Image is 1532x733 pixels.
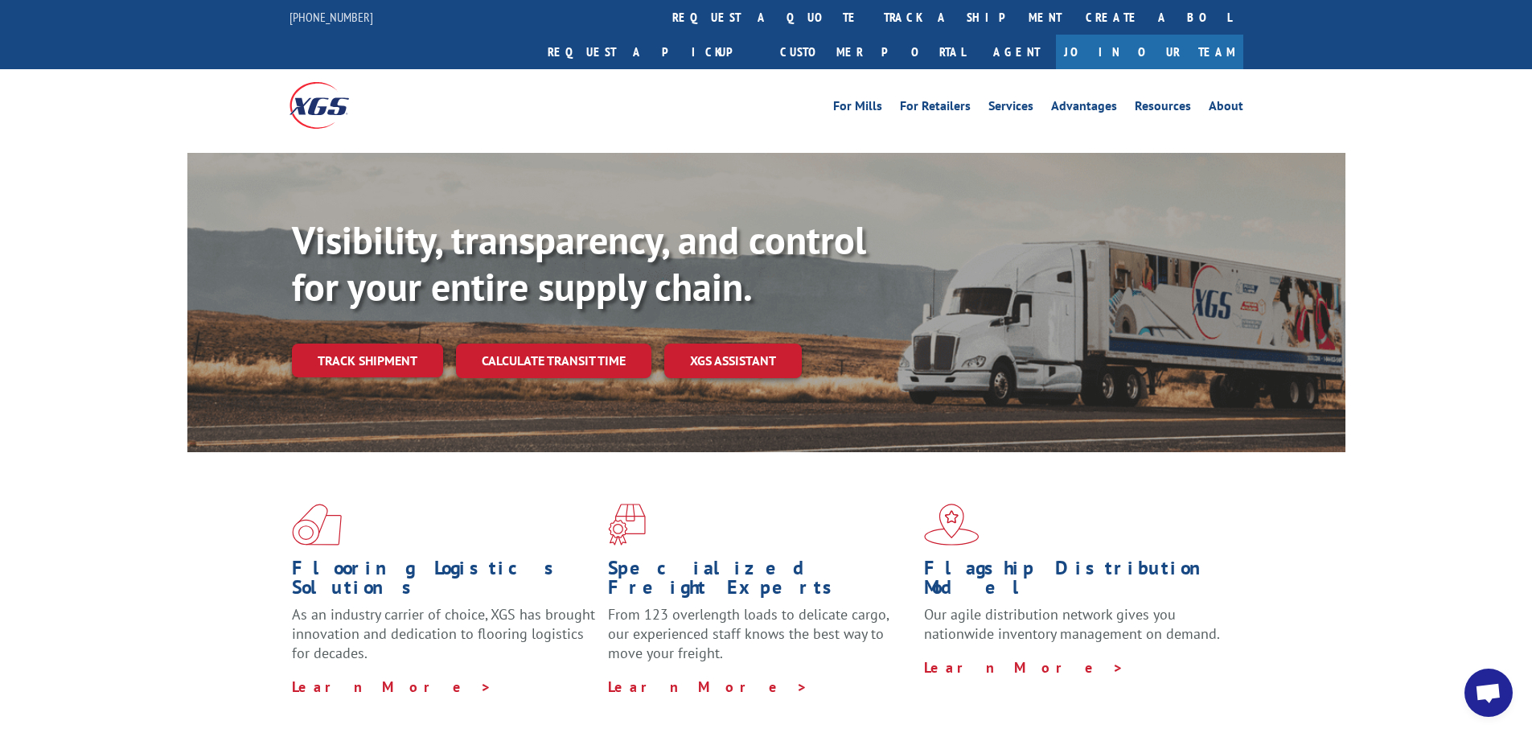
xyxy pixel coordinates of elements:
a: For Mills [833,100,882,117]
h1: Specialized Freight Experts [608,558,912,605]
a: About [1209,100,1243,117]
a: Learn More > [292,677,492,696]
a: Learn More > [924,658,1124,677]
a: Request a pickup [536,35,768,69]
span: Our agile distribution network gives you nationwide inventory management on demand. [924,605,1220,643]
a: Open chat [1464,669,1513,717]
img: xgs-icon-flagship-distribution-model-red [924,504,980,546]
a: Services [988,100,1033,117]
img: xgs-icon-focused-on-flooring-red [608,504,646,546]
a: Learn More > [608,677,808,696]
a: For Retailers [900,100,971,117]
h1: Flooring Logistics Solutions [292,558,596,605]
a: Calculate transit time [456,344,651,378]
p: From 123 overlength loads to delicate cargo, our experienced staff knows the best way to move you... [608,605,912,677]
b: Visibility, transparency, and control for your entire supply chain. [292,215,866,311]
a: Resources [1135,100,1191,117]
a: Join Our Team [1056,35,1243,69]
img: xgs-icon-total-supply-chain-intelligence-red [292,504,342,546]
a: Customer Portal [768,35,977,69]
a: XGS ASSISTANT [664,344,802,378]
a: Track shipment [292,344,443,377]
a: [PHONE_NUMBER] [290,9,373,25]
a: Agent [977,35,1056,69]
span: As an industry carrier of choice, XGS has brought innovation and dedication to flooring logistics... [292,605,595,662]
h1: Flagship Distribution Model [924,558,1228,605]
a: Advantages [1051,100,1117,117]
